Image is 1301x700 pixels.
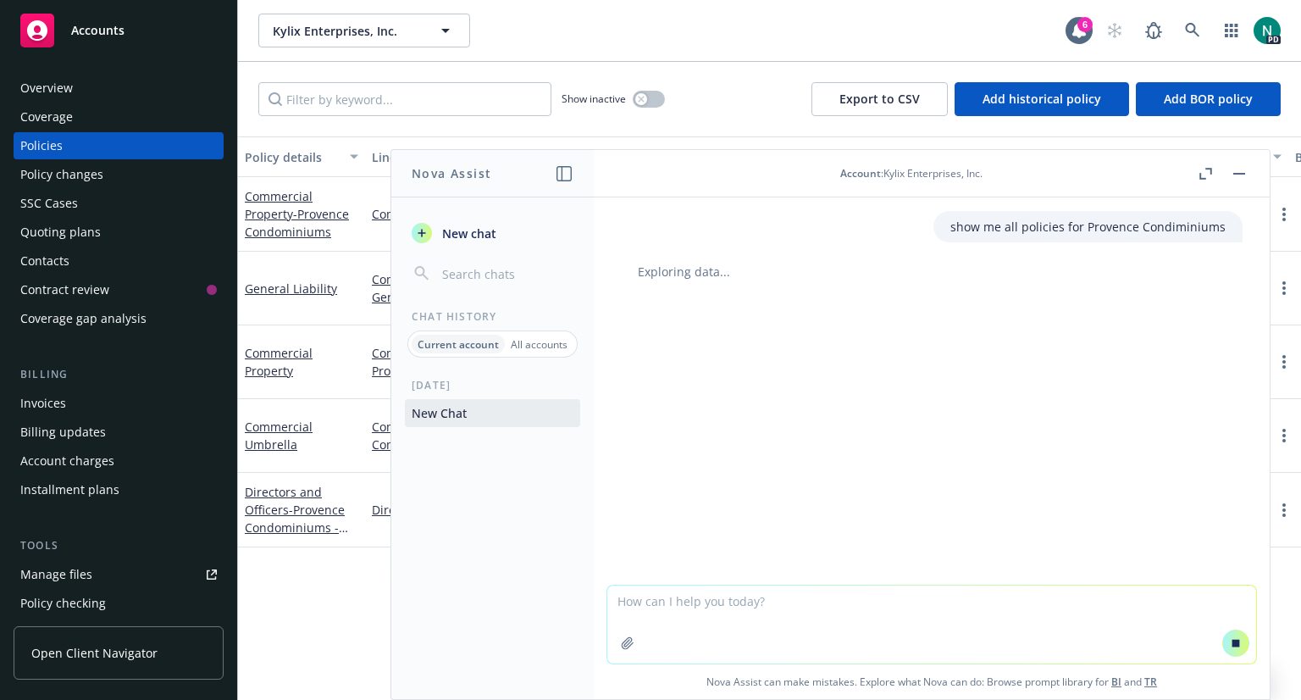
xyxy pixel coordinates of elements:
a: Commercial Property [245,188,349,240]
p: All accounts [511,337,567,352]
div: Coverage gap analysis [20,305,147,332]
span: Add historical policy [983,91,1101,107]
button: Policy details [238,136,365,177]
button: Add historical policy [955,82,1129,116]
button: Lines of coverage [365,136,577,177]
div: Policy changes [20,161,103,188]
div: Premium [1193,148,1263,166]
a: Search [1176,14,1210,47]
a: General Liability [245,281,337,297]
a: SSC Cases [14,190,224,217]
div: Account charges [20,447,114,475]
span: Export to CSV [839,91,920,107]
a: Billing updates [14,419,224,446]
a: Overview [14,75,224,102]
div: Installment plans [20,476,119,503]
a: Contract review [14,276,224,303]
a: Start snowing [1098,14,1132,47]
span: Nova Assist can make mistakes. Explore what Nova can do: Browse prompt library for and [601,664,1263,699]
div: Policies [20,132,63,159]
div: Contract review [20,276,109,303]
a: more [1274,278,1294,298]
button: Kylix Enterprises, Inc. [258,14,470,47]
button: Market details [746,136,916,177]
div: Quoting plans [20,219,101,246]
div: Billing [14,366,224,383]
input: Filter by keyword... [258,82,551,116]
a: Accounts [14,7,224,54]
a: Commercial Property - Commercial Property [372,344,570,380]
a: Coverage gap analysis [14,305,224,332]
button: Effective date [916,136,1043,177]
a: Invoices [14,390,224,417]
div: Invoices [20,390,66,417]
a: Account charges [14,447,224,475]
a: Directors and Officers [245,484,345,589]
div: SSC Cases [20,190,78,217]
button: Premium [1187,136,1288,177]
div: Market details [753,148,890,166]
div: Billing updates [20,419,106,446]
a: more [1274,352,1294,372]
span: Kylix Enterprises, Inc. [273,22,419,40]
span: - Provence Condominiums [245,206,349,240]
a: Switch app [1215,14,1248,47]
a: Commercial Property [372,205,570,223]
a: Coverage [14,103,224,131]
div: Manage files [20,561,92,588]
a: Directors and Officers [372,501,570,519]
div: Overview [20,75,73,102]
div: : Kylix Enterprises, Inc. [840,166,983,181]
a: BI [1111,675,1121,689]
div: [DATE] [391,378,594,392]
div: Policy details [245,148,340,166]
input: Search chats [439,262,573,286]
a: TR [1144,675,1157,689]
button: New Chat [405,399,580,427]
span: - Provence Condominiums - 200 Sheridan Condominium Association [245,502,348,589]
span: Open Client Navigator [31,644,158,662]
a: Commercial Umbrella [245,419,313,453]
a: Commercial Umbrella - Commercial Umbrella [372,418,570,453]
button: Export to CSV [811,82,948,116]
p: Current account [418,337,499,352]
span: Account [840,166,881,181]
p: show me all policies for Provence Condiminiums [950,218,1226,236]
h1: Nova Assist [412,164,491,182]
a: Commercial Auto Liability [372,270,570,288]
button: Expiration date [1043,136,1187,177]
div: Policy number [584,148,721,166]
a: Policy checking [14,590,224,617]
button: New chat [405,218,580,248]
a: Manage files [14,561,224,588]
a: more [1274,204,1294,225]
a: more [1274,425,1294,446]
img: photo [1254,17,1281,44]
button: Add BOR policy [1136,82,1281,116]
a: Policies [14,132,224,159]
a: Commercial Property [245,345,313,379]
span: New chat [439,225,496,242]
span: Add BOR policy [1164,91,1253,107]
div: Lines of coverage [372,148,551,166]
span: Accounts [71,24,125,37]
a: Quoting plans [14,219,224,246]
a: Policy changes [14,161,224,188]
div: Chat History [391,309,594,324]
div: Effective date [922,148,1017,166]
a: General Liability [372,288,570,306]
a: more [1274,500,1294,520]
a: Report a Bug [1137,14,1171,47]
div: 6 [1077,17,1093,32]
a: Contacts [14,247,224,275]
button: Policy number [577,136,746,177]
div: Contacts [20,247,69,275]
div: Exploring data... [621,263,1243,281]
span: Show inactive [562,92,626,106]
div: Tools [14,537,224,554]
div: Policy checking [20,590,106,617]
div: Coverage [20,103,73,131]
a: Installment plans [14,476,224,503]
div: Expiration date [1049,148,1161,166]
